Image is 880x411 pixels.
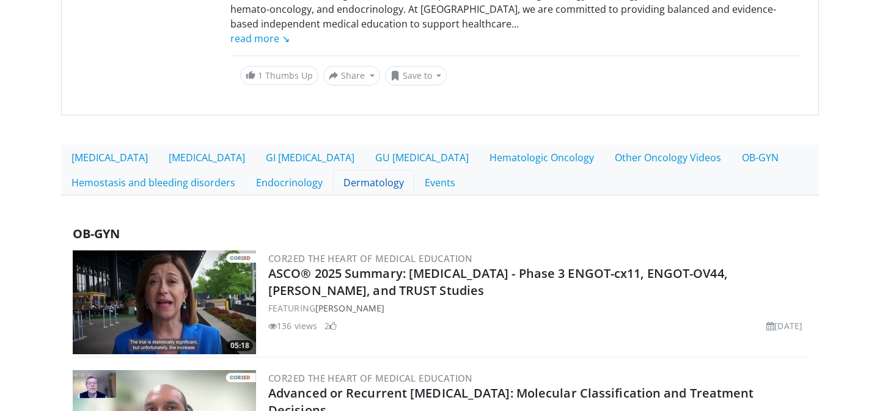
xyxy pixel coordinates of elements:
li: 2 [324,319,337,332]
span: 1 [258,70,263,81]
a: GU [MEDICAL_DATA] [365,145,479,170]
li: 136 views [268,319,317,332]
a: ASCO® 2025 Summary: [MEDICAL_DATA] - Phase 3 ENGOT-cx11, ENGOT-OV44, [PERSON_NAME], and TRUST Stu... [268,265,727,299]
a: GI [MEDICAL_DATA] [255,145,365,170]
a: [MEDICAL_DATA] [61,145,158,170]
a: Events [414,170,466,195]
a: Hematologic Oncology [479,145,604,170]
div: FEATURING [268,302,807,315]
a: Endocrinology [246,170,333,195]
a: Hemostasis and bleeding disorders [61,170,246,195]
a: [PERSON_NAME] [315,302,384,314]
img: 14952cb7-6ba1-43ce-a9f3-9e7ca2f3ac6e.300x170_q85_crop-smart_upscale.jpg [73,250,256,354]
a: COR2ED The Heart of Medical Education [268,252,473,264]
button: Save to [385,66,447,85]
a: Other Oncology Videos [604,145,732,170]
a: 05:18 [73,250,256,354]
a: OB-GYN [732,145,789,170]
a: Dermatology [333,170,414,195]
span: OB-GYN [73,225,120,242]
li: [DATE] [766,319,802,332]
span: ... [230,17,519,45]
span: 05:18 [227,340,253,351]
a: 1 Thumbs Up [240,66,318,85]
a: read more ↘ [230,32,290,45]
a: [MEDICAL_DATA] [158,145,255,170]
button: Share [323,66,380,85]
a: COR2ED The Heart of Medical Education [268,372,473,384]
